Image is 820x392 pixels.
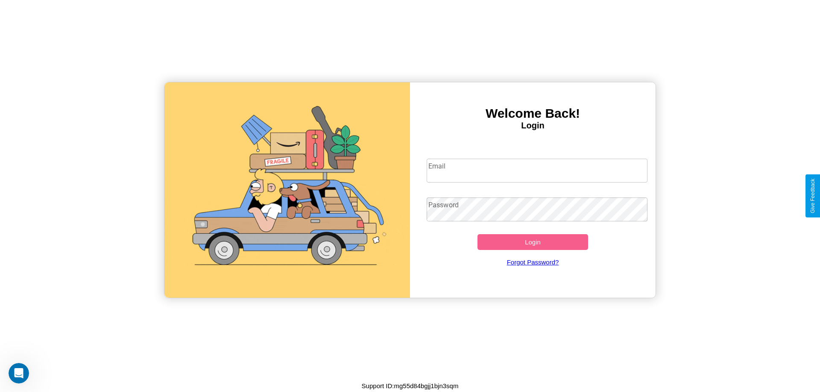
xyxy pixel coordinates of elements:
[164,82,410,298] img: gif
[9,363,29,383] iframe: Intercom live chat
[362,380,459,392] p: Support ID: mg55d84bgjj1bjn3sqm
[410,121,656,131] h4: Login
[410,106,656,121] h3: Welcome Back!
[477,234,588,250] button: Login
[422,250,644,274] a: Forgot Password?
[810,179,816,213] div: Give Feedback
